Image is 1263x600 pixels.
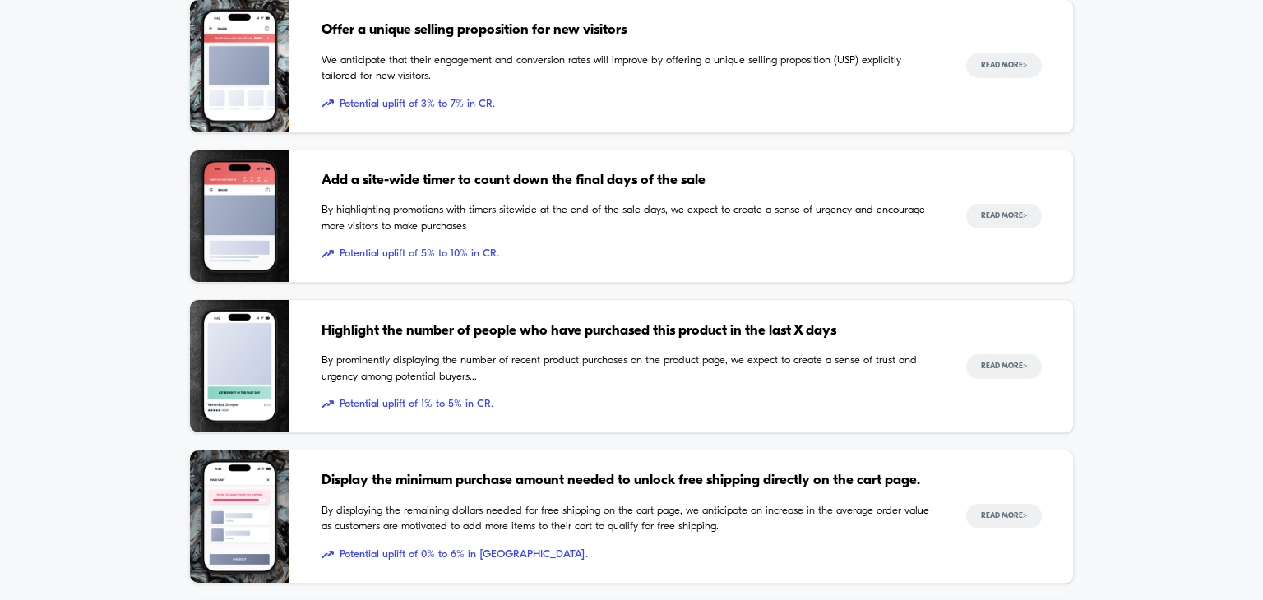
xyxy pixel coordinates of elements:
[966,504,1042,528] button: Read More>
[322,396,932,413] span: Potential uplift of 1% to 5% in CR.
[322,53,932,85] span: We anticipate that their engagement and conversion rates will improve by offering a unique sellin...
[322,353,932,385] span: By prominently displaying the number of recent product purchases on the product page, we expect t...
[322,246,932,262] span: Potential uplift of 5% to 10% in CR.
[322,470,932,492] span: Display the minimum purchase amount needed to unlock free shipping directly on the cart page.
[966,354,1042,379] button: Read More>
[322,321,932,342] span: Highlight the number of people who have purchased this product in the last X days
[322,20,932,41] span: Offer a unique selling proposition for new visitors
[322,503,932,535] span: By displaying the remaining dollars needed for free shipping on the cart page, we anticipate an i...
[322,96,932,113] span: Potential uplift of 3% to 7% in CR.
[190,300,289,432] img: By prominently displaying the number of recent product purchases on the product page, we expect t...
[322,202,932,234] span: By highlighting promotions with timers sitewide at the end of the sale days, we expect to create ...
[190,150,289,283] img: By highlighting promotions with timers sitewide at the end of the sale days, we expect to create ...
[322,547,932,563] span: Potential uplift of 0% to 6% in [GEOGRAPHIC_DATA].
[966,53,1042,78] button: Read More>
[322,170,932,192] span: Add a site-wide timer to count down the final days of the sale
[190,450,289,583] img: By displaying the remaining dollars needed for free shipping on the cart page, we anticipate an i...
[966,204,1042,228] button: Read More>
